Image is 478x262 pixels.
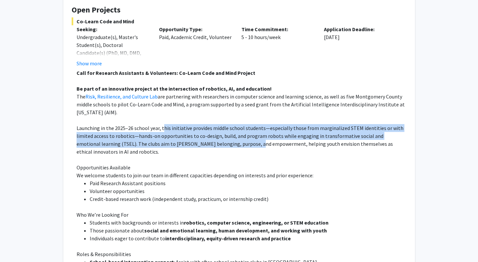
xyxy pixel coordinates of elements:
li: Volunteer opportunities [90,187,407,195]
li: Paid Research Assistant positions [90,179,407,187]
div: Undergraduate(s), Master's Student(s), Doctoral Candidate(s) (PhD, MD, DMD, PharmD, etc.) [77,33,149,65]
strong: Be part of an innovative project at the intersection of robotics, AI, and education! [77,85,272,92]
li: Credit-based research work (independent study, practicum, or internship credit) [90,195,407,203]
span: Co-Learn Code and Mind [72,17,407,25]
p: Opportunity Type: [159,25,232,33]
p: Seeking: [77,25,149,33]
h4: Open Projects [72,5,407,15]
span: The [77,93,85,100]
div: Paid, Academic Credit, Volunteer [154,25,237,67]
div: [DATE] [319,25,401,67]
div: 5 - 10 hours/week [237,25,319,67]
span: are partnering with researchers in computer science and learning science, as well as five Montgom... [77,93,405,116]
span: Opportunities Available [77,164,130,171]
p: Time Commitment: [241,25,314,33]
li: Individuals eager to contribute to [90,234,407,242]
span: Roles & Responsibilities [77,251,131,257]
span: Launching in the 2025–26 school year, this initiative provides middle school students—especially ... [77,125,403,155]
p: Application Deadline: [324,25,397,33]
a: Risk, Resilience, and Culture Lab [85,93,158,100]
strong: interdisciplinary, equity-driven research and practice [165,235,291,242]
span: Who We’re Looking For [77,211,128,218]
strong: social and emotional learning, human development, and working with youth [144,227,327,234]
iframe: Chat [5,232,28,257]
strong: robotics, computer science, engineering, or STEM education [184,219,329,226]
strong: Call for Research Assistants & Volunteers: Co-Learn Code and Mind Project [77,70,255,76]
li: Those passionate about [90,227,407,234]
span: We welcome students to join our team in different capacities depending on interests and prior exp... [77,172,313,179]
li: Students with backgrounds or interests in [90,219,407,227]
button: Show more [77,59,102,67]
